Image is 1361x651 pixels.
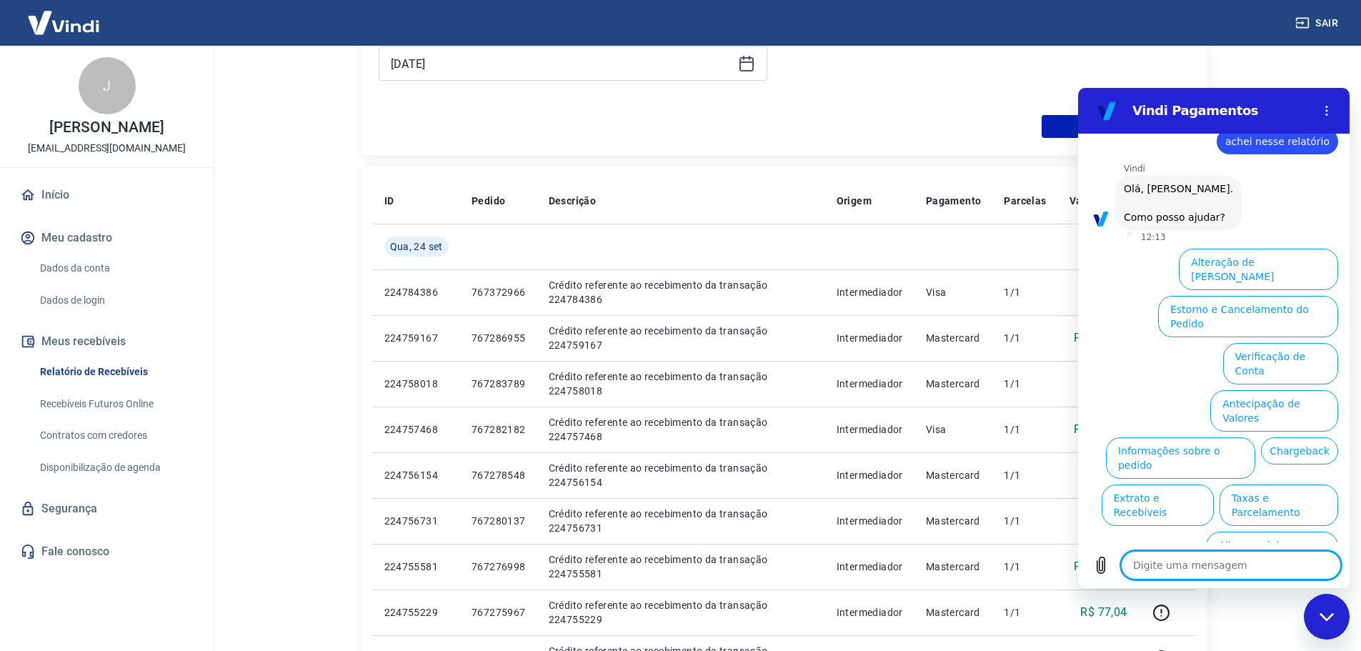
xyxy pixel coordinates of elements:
p: Descrição [549,194,597,208]
a: Relatório de Recebíveis [34,357,196,387]
p: 224757468 [384,422,449,437]
p: Crédito referente ao recebimento da transação 224759167 [549,324,814,352]
p: 224759167 [384,331,449,345]
p: Visa [926,422,982,437]
iframe: Janela de mensagens [1078,88,1350,588]
p: 767275967 [472,605,526,620]
p: 224756154 [384,468,449,482]
p: 1/1 [1004,560,1046,574]
p: 1/1 [1004,468,1046,482]
p: R$ 130,28 [1074,329,1127,347]
button: Sair [1292,10,1344,36]
p: Intermediador [837,422,903,437]
iframe: Botão para abrir a janela de mensagens, conversa em andamento [1304,594,1350,640]
p: 224756731 [384,514,449,528]
a: Recebíveis Futuros Online [34,389,196,419]
p: Parcelas [1004,194,1046,208]
button: Meu cadastro [17,222,196,254]
p: 224758018 [384,377,449,391]
p: Mastercard [926,331,982,345]
a: Dados da conta [34,254,196,283]
p: Intermediador [837,605,903,620]
p: Mastercard [926,468,982,482]
p: 1/1 [1004,377,1046,391]
p: [PERSON_NAME] [49,120,164,135]
p: Crédito referente ao recebimento da transação 224755229 [549,598,814,627]
p: 1/1 [1004,331,1046,345]
p: Crédito referente ao recebimento da transação 224758018 [549,369,814,398]
a: Início [17,179,196,211]
p: Crédito referente ao recebimento da transação 224755581 [549,552,814,581]
p: ID [384,194,394,208]
p: Intermediador [837,377,903,391]
p: 224755229 [384,605,449,620]
p: Intermediador [837,331,903,345]
p: 767282182 [472,422,526,437]
p: 767276998 [472,560,526,574]
p: [EMAIL_ADDRESS][DOMAIN_NAME] [28,141,186,156]
p: 224784386 [384,285,449,299]
button: Meus recebíveis [17,326,196,357]
p: 1/1 [1004,605,1046,620]
p: Intermediador [837,468,903,482]
a: Segurança [17,493,196,525]
a: Fale conosco [17,536,196,567]
button: Aplicar filtros [1042,115,1190,138]
p: Visa [926,285,982,299]
p: 1/1 [1004,285,1046,299]
p: 767286955 [472,331,526,345]
a: Contratos com credores [34,421,196,450]
p: 1/1 [1004,514,1046,528]
p: 767280137 [472,514,526,528]
p: Mastercard [926,514,982,528]
p: Mastercard [926,605,982,620]
a: Dados de login [34,286,196,315]
p: 767283789 [472,377,526,391]
p: Pagamento [926,194,982,208]
p: Pedido [472,194,505,208]
p: Crédito referente ao recebimento da transação 224784386 [549,278,814,307]
p: Mastercard [926,377,982,391]
div: J [79,57,136,114]
p: R$ 211,50 [1074,558,1127,575]
input: Data final [391,53,732,74]
p: R$ 77,04 [1080,604,1127,621]
span: Qua, 24 set [390,239,443,254]
p: Intermediador [837,514,903,528]
p: Intermediador [837,560,903,574]
p: 1/1 [1004,422,1046,437]
img: Vindi [17,1,110,44]
p: Mastercard [926,560,982,574]
p: 767278548 [472,468,526,482]
a: Disponibilização de agenda [34,453,196,482]
p: R$ 129,69 [1074,421,1127,438]
p: Crédito referente ao recebimento da transação 224756154 [549,461,814,490]
p: Origem [837,194,872,208]
p: Valor Líq. [1070,194,1116,208]
p: Crédito referente ao recebimento da transação 224756731 [549,507,814,535]
p: Intermediador [837,285,903,299]
p: 767372966 [472,285,526,299]
p: 224755581 [384,560,449,574]
p: Crédito referente ao recebimento da transação 224757468 [549,415,814,444]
